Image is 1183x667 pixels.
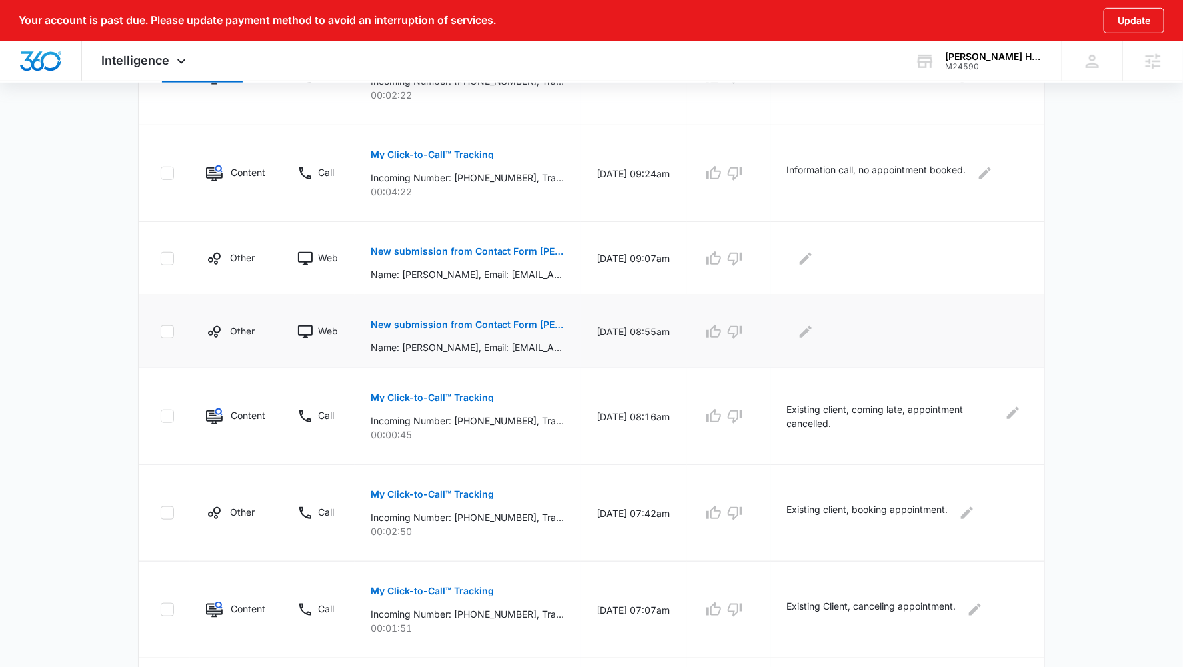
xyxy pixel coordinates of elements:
[371,428,565,442] p: 00:00:45
[371,267,565,281] p: Name: [PERSON_NAME], Email: [EMAIL_ADDRESS][DOMAIN_NAME] (mailto:[EMAIL_ADDRESS][DOMAIN_NAME]), P...
[371,478,494,510] button: My Click-to-Call™ Tracking
[371,382,494,414] button: My Click-to-Call™ Tracking
[371,150,494,159] p: My Click-to-Call™ Tracking
[371,510,565,524] p: Incoming Number: [PHONE_NUMBER], Tracking Number: [PHONE_NUMBER], Ring To: [PHONE_NUMBER], Caller...
[787,502,948,524] p: Existing client, booking appointment.
[795,248,816,269] button: Edit Comments
[371,586,494,596] p: My Click-to-Call™ Tracking
[371,607,565,621] p: Incoming Number: [PHONE_NUMBER], Tracking Number: [PHONE_NUMBER], Ring To: [PHONE_NUMBER], Caller...
[318,324,338,338] p: Web
[795,321,816,342] button: Edit Comments
[1003,402,1023,424] button: Edit Comments
[371,88,565,102] p: 00:02:22
[230,505,255,519] p: Other
[581,465,687,562] td: [DATE] 07:42am
[371,621,565,635] p: 00:01:51
[82,41,209,81] div: Intelligence
[371,139,494,171] button: My Click-to-Call™ Tracking
[787,163,966,184] p: Information call, no appointment booked.
[371,393,494,402] p: My Click-to-Call™ Tracking
[371,414,565,428] p: Incoming Number: [PHONE_NUMBER], Tracking Number: [PHONE_NUMBER], Ring To: [PHONE_NUMBER], Caller...
[945,62,1042,71] div: account id
[371,340,565,354] p: Name: [PERSON_NAME], Email: [EMAIL_ADDRESS][DOMAIN_NAME] (mailto:[EMAIL_ADDRESS][DOMAIN_NAME]), P...
[318,408,334,422] p: Call
[371,185,565,199] p: 00:04:22
[230,324,255,338] p: Other
[964,599,986,620] button: Edit Comments
[787,599,956,620] p: Existing Client, canceling appointment.
[231,165,265,179] p: Content
[318,165,334,179] p: Call
[581,222,687,295] td: [DATE] 09:07am
[19,14,496,27] p: Your account is past due. Please update payment method to avoid an interruption of services.
[371,320,565,329] p: New submission from Contact Form [PERSON_NAME]
[974,163,996,184] button: Edit Comments
[371,490,494,499] p: My Click-to-Call™ Tracking
[787,402,995,430] p: Existing client, coming late, appointment cancelled.
[318,505,334,519] p: Call
[371,235,565,267] button: New submission from Contact Form [PERSON_NAME]
[581,295,687,368] td: [DATE] 08:55am
[581,562,687,658] td: [DATE] 07:07am
[230,251,255,265] p: Other
[581,125,687,222] td: [DATE] 09:24am
[102,53,170,67] span: Intelligence
[371,575,494,607] button: My Click-to-Call™ Tracking
[1104,8,1164,33] button: Update
[231,408,265,422] p: Content
[371,171,565,185] p: Incoming Number: [PHONE_NUMBER], Tracking Number: [PHONE_NUMBER], Ring To: [PHONE_NUMBER], Caller...
[371,524,565,538] p: 00:02:50
[318,602,334,616] p: Call
[318,251,338,265] p: Web
[231,602,265,616] p: Content
[945,51,1042,62] div: account name
[371,309,565,340] button: New submission from Contact Form [PERSON_NAME]
[581,368,687,465] td: [DATE] 08:16am
[371,247,565,256] p: New submission from Contact Form [PERSON_NAME]
[956,502,978,524] button: Edit Comments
